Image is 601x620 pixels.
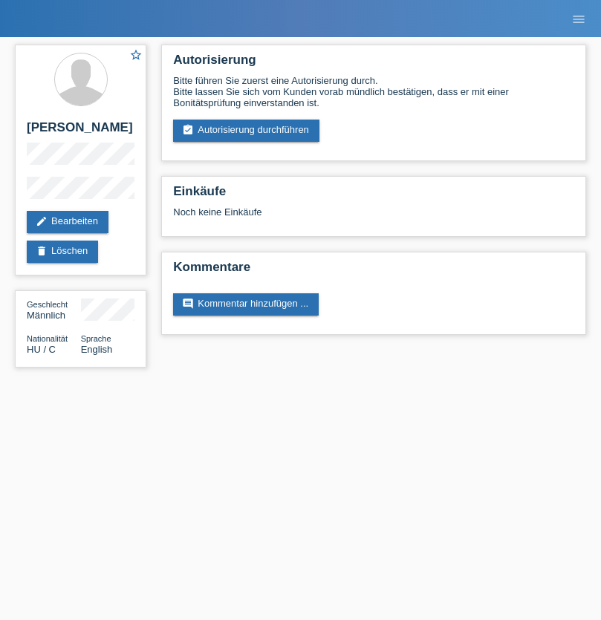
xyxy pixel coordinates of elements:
[173,184,574,206] h2: Einkäufe
[173,120,319,142] a: assignment_turned_inAutorisierung durchführen
[173,75,574,108] div: Bitte führen Sie zuerst eine Autorisierung durch. Bitte lassen Sie sich vom Kunden vorab mündlich...
[182,124,194,136] i: assignment_turned_in
[173,293,319,316] a: commentKommentar hinzufügen ...
[81,334,111,343] span: Sprache
[27,120,134,143] h2: [PERSON_NAME]
[27,298,81,321] div: Männlich
[27,241,98,263] a: deleteLöschen
[173,260,574,282] h2: Kommentare
[27,300,68,309] span: Geschlecht
[571,12,586,27] i: menu
[173,53,574,75] h2: Autorisierung
[173,206,574,229] div: Noch keine Einkäufe
[564,14,594,23] a: menu
[36,215,48,227] i: edit
[129,48,143,64] a: star_border
[81,344,113,355] span: English
[129,48,143,62] i: star_border
[27,211,108,233] a: editBearbeiten
[27,344,56,355] span: Ungarn / C / 01.07.2021
[182,298,194,310] i: comment
[36,245,48,257] i: delete
[27,334,68,343] span: Nationalität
